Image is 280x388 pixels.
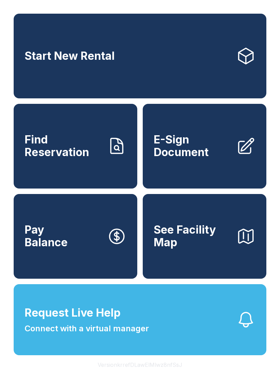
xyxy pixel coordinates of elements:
span: E-Sign Document [154,134,231,158]
a: E-Sign Document [143,104,266,189]
button: See Facility Map [143,194,266,279]
a: Find Reservation [14,104,137,189]
span: Find Reservation [25,134,102,158]
span: Pay Balance [25,224,68,249]
button: VersionkrrefDLawElMlwz8nfSsJ [92,355,188,374]
button: Request Live HelpConnect with a virtual manager [14,284,266,355]
span: Connect with a virtual manager [25,322,149,335]
span: See Facility Map [154,224,231,249]
button: PayBalance [14,194,137,279]
span: Request Live Help [25,305,121,321]
a: Start New Rental [14,14,266,98]
span: Start New Rental [25,50,115,63]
